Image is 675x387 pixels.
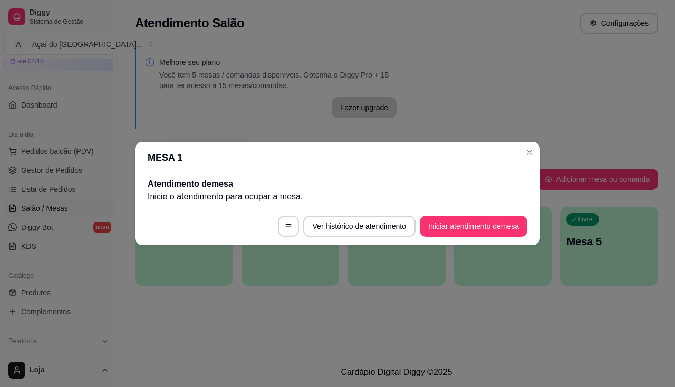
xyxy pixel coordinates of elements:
[521,144,538,161] button: Close
[148,190,527,203] p: Inicie o atendimento para ocupar a mesa .
[148,178,527,190] h2: Atendimento de mesa
[303,216,416,237] button: Ver histórico de atendimento
[135,142,540,173] header: MESA 1
[420,216,527,237] button: Iniciar atendimento demesa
